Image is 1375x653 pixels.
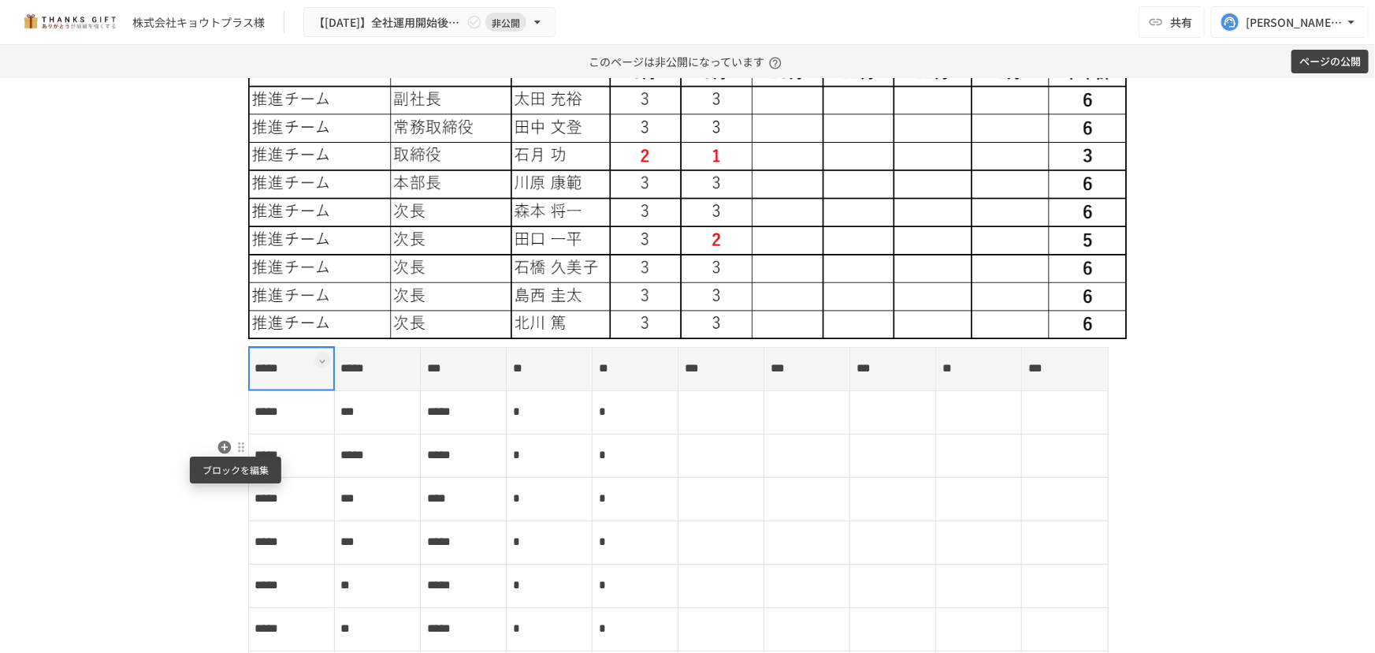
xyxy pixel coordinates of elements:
[132,14,265,31] div: 株式会社キョウトプラス様
[190,457,281,483] div: ブロックを編集
[314,13,463,32] span: 【[DATE]】全社運用開始後振り返りミーティング
[589,45,786,78] p: このページは非公開になっています
[1291,50,1369,74] button: ページの公開
[303,7,556,38] button: 【[DATE]】全社運用開始後振り返りミーティング非公開
[19,9,120,35] img: mMP1OxWUAhQbsRWCurg7vIHe5HqDpP7qZo7fRoNLXQh
[248,31,1128,340] img: PTyT8hRW8voE2zGOMKOUtHIzNJRA0jQ5BkQjVsADEnB
[1170,13,1192,31] span: 共有
[1246,13,1343,32] div: [PERSON_NAME][EMAIL_ADDRESS][DOMAIN_NAME]
[1211,6,1369,38] button: [PERSON_NAME][EMAIL_ADDRESS][DOMAIN_NAME]
[1139,6,1205,38] button: 共有
[485,14,526,31] span: 非公開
